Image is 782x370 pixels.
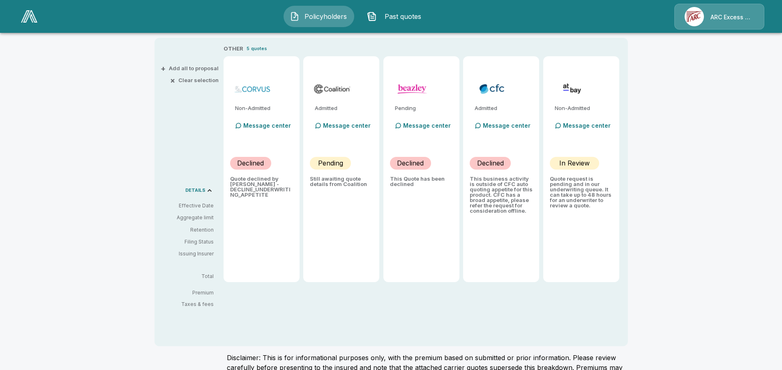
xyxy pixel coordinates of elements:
[395,106,453,111] p: Pending
[393,83,431,95] img: beazleycyber
[674,4,764,30] a: Agency IconARC Excess & Surplus
[470,176,533,214] p: This business activity is outside of CFC auto quoting appetite for this product. CFC has a broad ...
[233,83,272,95] img: corvuscybersurplus
[161,274,220,279] p: Total
[390,176,453,187] p: This Quote has been declined
[323,121,371,130] p: Message center
[361,6,431,27] button: Past quotes IconPast quotes
[318,158,343,168] p: Pending
[170,78,175,83] span: ×
[380,11,425,21] span: Past quotes
[403,121,451,130] p: Message center
[235,106,293,111] p: Non-Admitted
[477,158,504,168] p: Declined
[161,302,220,307] p: Taxes & fees
[563,121,611,130] p: Message center
[185,188,205,193] p: DETAILS
[161,66,166,71] span: +
[550,176,613,208] p: Quote request is pending and in our underwriting queue. It can take up to 48 hours for an underwr...
[559,158,590,168] p: In Review
[21,10,37,23] img: AA Logo
[310,176,373,187] p: Still awaiting quote details from Coalition
[161,214,214,221] p: Aggregate limit
[284,6,354,27] button: Policyholders IconPolicyholders
[251,45,267,52] p: quotes
[313,83,351,95] img: coalitioncyberadmitted
[397,158,424,168] p: Declined
[555,106,613,111] p: Non-Admitted
[315,106,373,111] p: Admitted
[224,45,243,53] p: OTHER
[483,121,531,130] p: Message center
[230,176,293,198] p: Quote declined by [PERSON_NAME] - DECLINE_UNDERWRITING_APPETITE
[685,7,704,26] img: Agency Icon
[710,13,754,21] p: ARC Excess & Surplus
[161,290,220,295] p: Premium
[243,121,291,130] p: Message center
[161,202,214,209] p: Effective Date
[473,83,511,95] img: cfccyberadmitted
[161,238,214,246] p: Filing Status
[237,158,264,168] p: Declined
[161,250,214,257] p: Issuing Insurer
[475,106,533,111] p: Admitted
[172,78,219,83] button: ×Clear selection
[247,45,249,52] p: 5
[162,66,219,71] button: +Add all to proposal
[553,83,591,95] img: atbaycybersurplus
[161,226,214,234] p: Retention
[367,11,377,21] img: Past quotes Icon
[290,11,300,21] img: Policyholders Icon
[303,11,348,21] span: Policyholders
